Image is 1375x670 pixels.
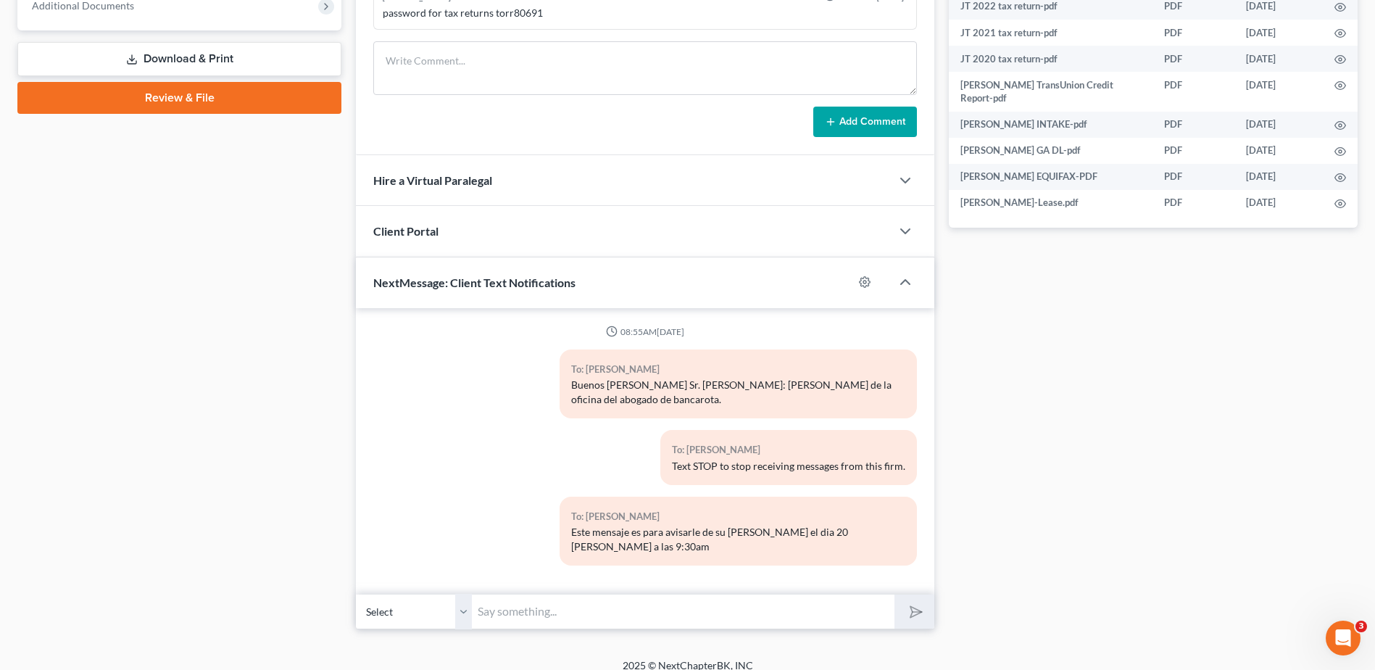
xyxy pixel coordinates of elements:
[1234,112,1323,138] td: [DATE]
[949,164,1152,190] td: [PERSON_NAME] EQUIFAX-PDF
[571,525,905,554] div: Este mensaje es para avisarle de su [PERSON_NAME] el dia 20 [PERSON_NAME] a las 9:30am
[373,173,492,187] span: Hire a Virtual Paralegal
[1234,164,1323,190] td: [DATE]
[373,276,576,289] span: NextMessage: Client Text Notifications
[1152,190,1234,216] td: PDF
[571,508,905,525] div: To: [PERSON_NAME]
[1152,20,1234,46] td: PDF
[949,138,1152,164] td: [PERSON_NAME] GA DL-pdf
[1152,72,1234,112] td: PDF
[1234,72,1323,112] td: [DATE]
[813,107,917,137] button: Add Comment
[672,459,905,473] div: Text STOP to stop receiving messages from this firm.
[571,361,905,378] div: To: [PERSON_NAME]
[17,42,341,76] a: Download & Print
[1326,621,1361,655] iframe: Intercom live chat
[1152,112,1234,138] td: PDF
[571,378,905,407] div: Buenos [PERSON_NAME] Sr. [PERSON_NAME]: [PERSON_NAME] de la oficina del abogado de bancarota.
[1355,621,1367,632] span: 3
[1152,46,1234,72] td: PDF
[949,72,1152,112] td: [PERSON_NAME] TransUnion Credit Report-pdf
[672,442,905,458] div: To: [PERSON_NAME]
[949,20,1152,46] td: JT 2021 tax return-pdf
[1234,138,1323,164] td: [DATE]
[373,224,439,238] span: Client Portal
[1234,20,1323,46] td: [DATE]
[1152,138,1234,164] td: PDF
[1234,46,1323,72] td: [DATE]
[949,190,1152,216] td: [PERSON_NAME]-Lease.pdf
[949,112,1152,138] td: [PERSON_NAME] INTAKE-pdf
[472,594,894,629] input: Say something...
[1152,164,1234,190] td: PDF
[17,82,341,114] a: Review & File
[373,326,917,338] div: 08:55AM[DATE]
[1234,190,1323,216] td: [DATE]
[949,46,1152,72] td: JT 2020 tax return-pdf
[383,6,907,20] div: password for tax returns torr80691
